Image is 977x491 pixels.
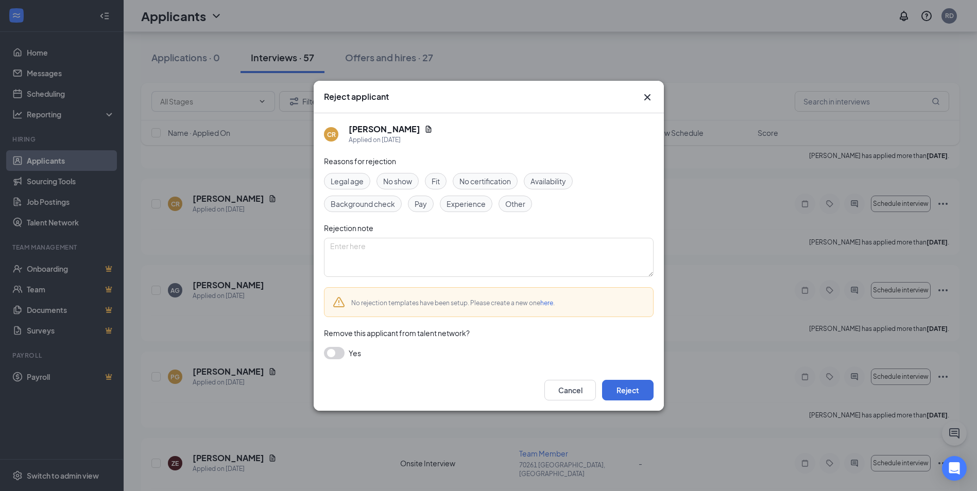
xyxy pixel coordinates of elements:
h3: Reject applicant [324,91,389,102]
span: No rejection templates have been setup. Please create a new one . [351,299,555,307]
span: No show [383,176,412,187]
span: Other [505,198,525,209]
span: Background check [331,198,395,209]
span: Reasons for rejection [324,156,396,166]
div: Open Intercom Messenger [942,456,967,481]
h5: [PERSON_NAME] [349,124,420,135]
svg: Document [424,125,433,133]
span: Pay [415,198,427,209]
button: Reject [602,380,654,400]
span: Fit [432,176,440,187]
span: Experience [447,198,486,209]
a: here [540,299,553,307]
span: Yes [349,347,361,359]
span: Rejection note [324,223,373,233]
span: Availability [530,176,566,187]
div: Applied on [DATE] [349,135,433,145]
button: Cancel [544,380,596,400]
div: CR [327,130,335,138]
span: Remove this applicant from talent network? [324,328,470,338]
span: No certification [459,176,511,187]
button: Close [641,91,654,103]
svg: Warning [333,296,345,308]
svg: Cross [641,91,654,103]
span: Legal age [331,176,364,187]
